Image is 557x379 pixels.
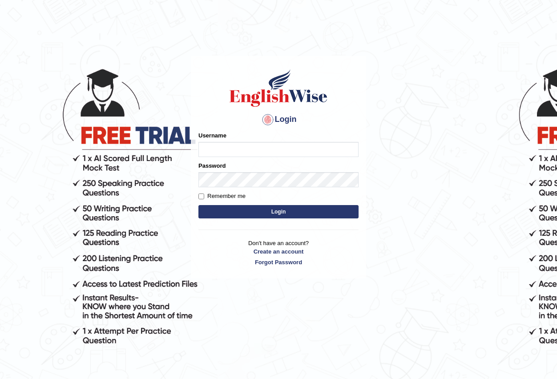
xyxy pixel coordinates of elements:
[198,194,204,199] input: Remember me
[198,247,359,256] a: Create an account
[198,113,359,127] h4: Login
[198,205,359,218] button: Login
[198,131,226,140] label: Username
[198,258,359,266] a: Forgot Password
[228,68,329,108] img: Logo of English Wise sign in for intelligent practice with AI
[198,239,359,266] p: Don't have an account?
[198,192,246,201] label: Remember me
[198,161,226,170] label: Password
